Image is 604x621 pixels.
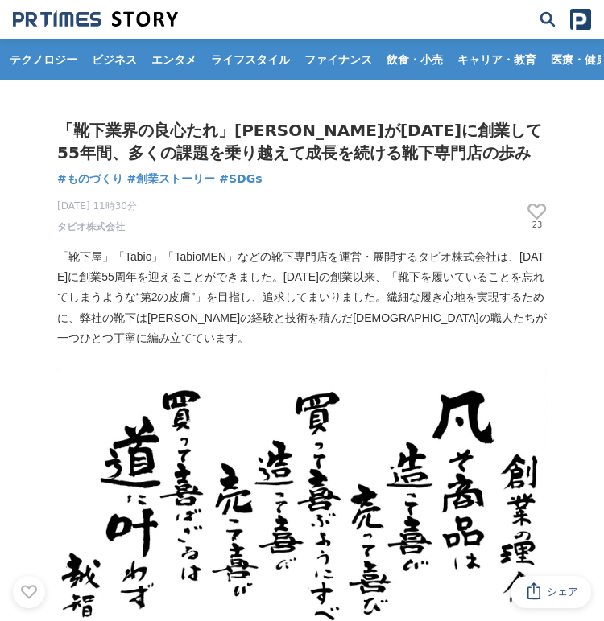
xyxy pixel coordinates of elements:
a: テクノロジー [3,39,84,80]
p: 23 [527,221,547,229]
img: prtimes [570,9,591,30]
span: シェア [547,585,578,599]
span: ライフスタイル [205,52,296,67]
h1: 「靴下業界の良心たれ」[PERSON_NAME]が[DATE]に創業して55年間、多くの課題を乗り越えて成長を続ける靴下専門店の歩み [57,119,547,164]
span: #ものづくり [57,171,123,187]
a: エンタメ [145,39,203,80]
a: ビジネス [85,39,143,80]
span: 飲食・小売 [380,52,449,67]
span: #SDGs [219,171,262,187]
span: ファイナンス [298,52,379,67]
a: 飲食・小売 [380,39,449,80]
a: ライフスタイル [205,39,296,80]
span: エンタメ [145,52,203,67]
p: 「靴下屋」「Tabio」「TabioMEN」などの靴下専門店を運営・展開するタビオ株式会社は、[DATE]に創業55周年を迎えることができました。[DATE]の創業以来、「靴下を履いていることを... [57,247,547,348]
a: ファイナンス [298,39,379,80]
span: キャリア・教育 [451,52,543,67]
span: テクノロジー [3,52,84,67]
a: タビオ株式会社 [57,220,125,234]
img: 成果の裏側にあるストーリーをメディアに届ける [13,10,178,28]
a: #ものづくり [57,171,123,187]
button: シェア [511,576,591,608]
span: [DATE] 11時30分 [57,199,137,213]
a: キャリア・教育 [451,39,543,80]
span: ビジネス [85,52,143,67]
a: #創業ストーリー [127,171,216,187]
a: 成果の裏側にあるストーリーをメディアに届ける 成果の裏側にあるストーリーをメディアに届ける [13,10,178,28]
a: #SDGs [219,171,262,187]
span: #創業ストーリー [127,171,216,187]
